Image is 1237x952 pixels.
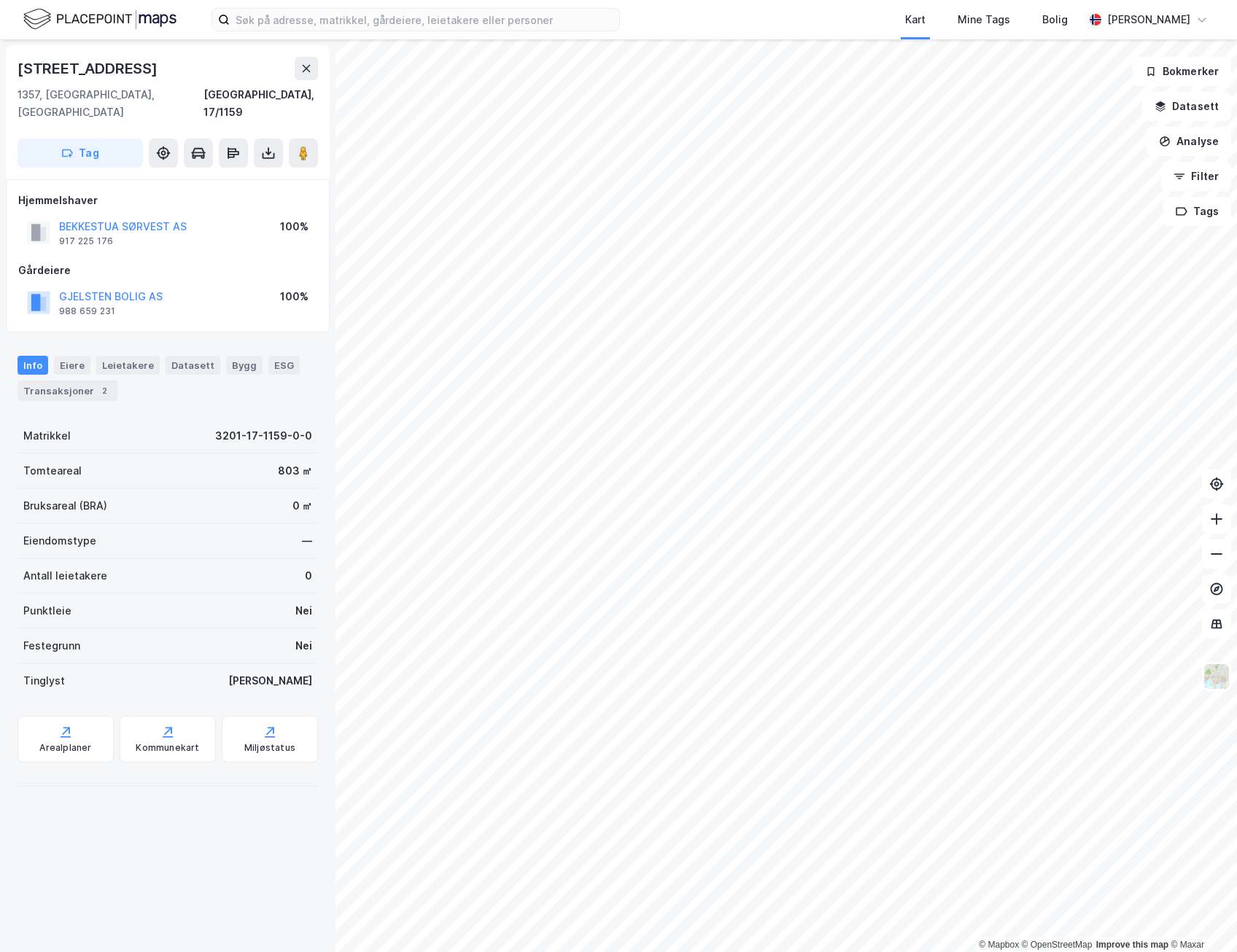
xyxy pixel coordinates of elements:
input: Søk på adresse, matrikkel, gårdeiere, leietakere eller personer [230,9,619,31]
div: Leietakere [96,356,160,375]
div: [GEOGRAPHIC_DATA], 17/1159 [203,86,318,121]
div: Nei [295,602,312,620]
div: 803 ㎡ [278,462,312,480]
div: 0 [305,567,312,585]
button: Analyse [1147,127,1231,156]
div: Nei [295,637,312,655]
div: Tomteareal [23,462,82,480]
div: [STREET_ADDRESS] [18,57,160,80]
div: Eiendomstype [23,532,96,550]
div: ESG [268,356,300,375]
div: 917 225 176 [59,235,113,247]
div: Mine Tags [958,11,1010,28]
a: OpenStreetMap [1022,940,1093,950]
img: Z [1203,663,1230,690]
div: 0 ㎡ [292,497,312,515]
button: Tag [18,138,143,168]
div: Matrikkel [23,427,71,445]
a: Improve this map [1096,940,1168,950]
div: Punktleie [23,602,71,620]
div: Miljøstatus [244,742,295,754]
div: [PERSON_NAME] [228,672,312,690]
div: Tinglyst [23,672,65,690]
div: [PERSON_NAME] [1107,11,1190,28]
div: Datasett [166,356,220,375]
a: Mapbox [979,940,1019,950]
div: Hjemmelshaver [18,192,317,209]
div: Arealplaner [39,742,91,754]
img: logo.f888ab2527a4732fd821a326f86c7f29.svg [23,7,177,32]
div: Festegrunn [23,637,80,655]
div: 2 [97,383,112,398]
div: 988 659 231 [59,305,115,317]
div: Bruksareal (BRA) [23,497,107,515]
button: Tags [1163,197,1231,226]
div: Gårdeiere [18,262,317,279]
div: Kommunekart [136,742,199,754]
div: Bygg [226,356,263,375]
button: Datasett [1142,92,1231,121]
iframe: Chat Widget [1164,882,1237,952]
div: Antall leietakere [23,567,107,585]
div: 1357, [GEOGRAPHIC_DATA], [GEOGRAPHIC_DATA] [18,86,203,121]
div: Bolig [1042,11,1068,28]
div: 100% [280,218,309,235]
div: Kontrollprogram for chat [1164,882,1237,952]
div: 100% [280,288,309,305]
div: Info [18,356,48,375]
div: Kart [905,11,926,28]
div: — [302,532,312,550]
div: Eiere [54,356,90,375]
div: 3201-17-1159-0-0 [215,427,312,445]
button: Filter [1161,162,1231,191]
div: Transaksjoner [18,381,117,401]
button: Bokmerker [1133,57,1231,86]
